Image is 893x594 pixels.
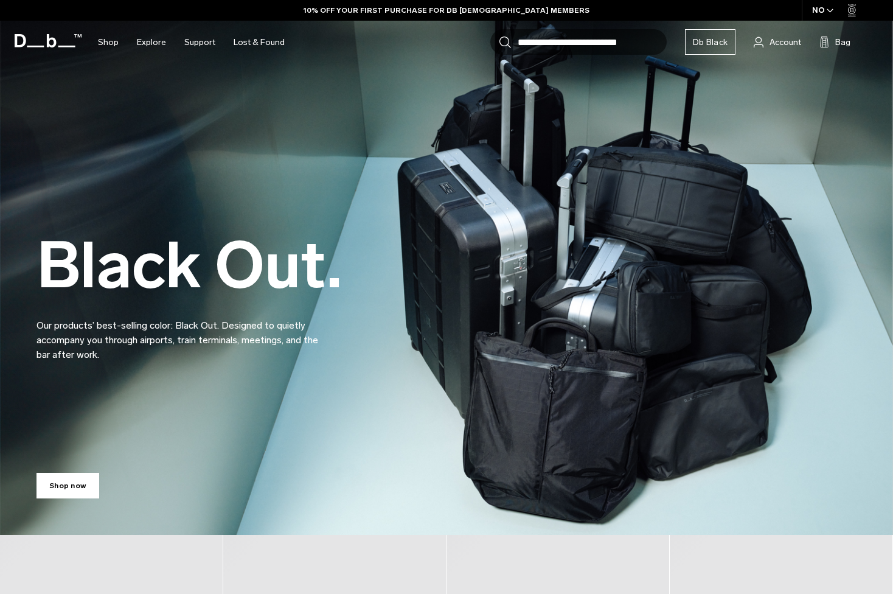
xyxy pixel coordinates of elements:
a: Explore [137,21,166,64]
span: Account [770,36,801,49]
h2: Black Out. [36,234,342,298]
p: Our products’ best-selling color: Black Out. Designed to quietly accompany you through airports, ... [36,304,328,362]
a: Db Black [685,29,735,55]
a: Support [184,21,215,64]
a: 10% OFF YOUR FIRST PURCHASE FOR DB [DEMOGRAPHIC_DATA] MEMBERS [304,5,589,16]
span: Bag [835,36,850,49]
button: Bag [819,35,850,49]
nav: Main Navigation [89,21,294,64]
a: Shop now [36,473,99,498]
a: Shop [98,21,119,64]
a: Account [754,35,801,49]
a: Lost & Found [234,21,285,64]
